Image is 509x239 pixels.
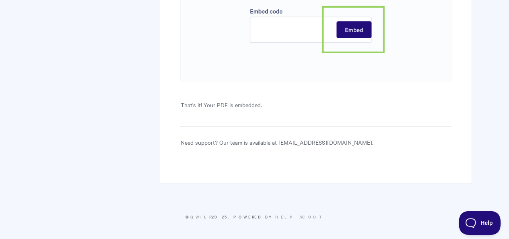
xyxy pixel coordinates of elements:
p: That's it! Your PDF is embedded. [180,100,451,110]
a: Help Scout [275,214,324,220]
p: © 2025. [37,213,472,220]
iframe: Toggle Customer Support [459,211,501,235]
a: Qwilr [190,214,212,220]
p: Need support? Our team is available at [EMAIL_ADDRESS][DOMAIN_NAME]. [180,137,451,147]
span: Powered by [233,214,324,220]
